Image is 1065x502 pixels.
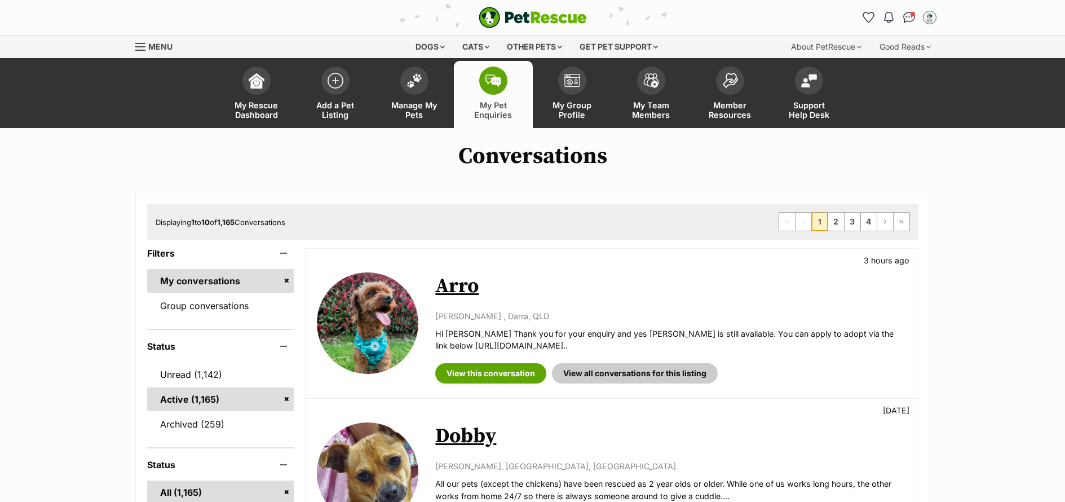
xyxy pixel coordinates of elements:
[533,61,612,128] a: My Group Profile
[552,363,718,384] a: View all conversations for this listing
[828,213,844,231] a: Page 2
[310,100,361,120] span: Add a Pet Listing
[860,8,939,27] ul: Account quick links
[249,73,264,89] img: dashboard-icon-eb2f2d2d3e046f16d808141f083e7271f6b2e854fb5c12c21221c1fb7104beca.svg
[626,100,677,120] span: My Team Members
[722,73,738,88] img: member-resources-icon-8e73f808a243e03378d46382f2149f9095a855e16c252ad45f914b54edf8863c.svg
[435,310,906,322] p: [PERSON_NAME] , Darra, QLD
[884,12,893,23] img: notifications-46538b983faf8c2785f20acdc204bb7945ddae34d4c08c2a6579f10ce5e182be.svg
[156,218,285,227] span: Displaying to of Conversations
[435,460,906,472] p: [PERSON_NAME], [GEOGRAPHIC_DATA], [GEOGRAPHIC_DATA]
[547,100,598,120] span: My Group Profile
[231,100,282,120] span: My Rescue Dashboard
[691,61,770,128] a: Member Resources
[147,248,294,258] header: Filters
[191,218,195,227] strong: 1
[861,213,877,231] a: Page 4
[454,61,533,128] a: My Pet Enquiries
[779,213,795,231] span: First page
[147,387,294,411] a: Active (1,165)
[845,213,860,231] a: Page 3
[783,36,869,58] div: About PetRescue
[147,363,294,386] a: Unread (1,142)
[147,460,294,470] header: Status
[779,212,910,231] nav: Pagination
[612,61,691,128] a: My Team Members
[406,73,422,88] img: manage-my-pets-icon-02211641906a0b7f246fdf0571729dbe1e7629f14944591b6c1af311fb30b64b.svg
[135,36,180,56] a: Menu
[375,61,454,128] a: Manage My Pets
[147,341,294,351] header: Status
[880,8,898,27] button: Notifications
[147,412,294,436] a: Archived (259)
[860,8,878,27] a: Favourites
[921,8,939,27] button: My account
[468,100,519,120] span: My Pet Enquiries
[317,272,418,374] img: Arro
[894,213,909,231] a: Last page
[435,478,906,502] p: All our pets (except the chickens) have been rescued as 2 year olds or older. While one of us wor...
[217,218,235,227] strong: 1,165
[147,294,294,318] a: Group conversations
[801,74,817,87] img: help-desk-icon-fdf02630f3aa405de69fd3d07c3f3aa587a6932b1a1747fa1d2bba05be0121f9.svg
[812,213,828,231] span: Page 1
[924,12,935,23] img: Belle Vie Animal Rescue profile pic
[903,12,915,23] img: chat-41dd97257d64d25036548639549fe6c8038ab92f7586957e7f3b1b290dea8141.svg
[435,424,496,449] a: Dobby
[643,73,659,88] img: team-members-icon-5396bd8760b3fe7c0b43da4ab00e1e3bb1a5d9ba89233759b79545d2d3fc5d0d.svg
[770,61,849,128] a: Support Help Desk
[454,36,497,58] div: Cats
[217,61,296,128] a: My Rescue Dashboard
[872,36,939,58] div: Good Reads
[435,328,906,352] p: Hi [PERSON_NAME] Thank you for your enquiry and yes [PERSON_NAME] is still available. You can app...
[883,404,909,416] p: [DATE]
[479,7,587,28] a: PetRescue
[147,269,294,293] a: My conversations
[479,7,587,28] img: logo-e224e6f780fb5917bec1dbf3a21bbac754714ae5b6737aabdf751b685950b380.svg
[435,363,546,384] a: View this conversation
[408,36,453,58] div: Dogs
[864,254,909,266] p: 3 hours ago
[784,100,834,120] span: Support Help Desk
[435,274,479,299] a: Arro
[485,74,501,87] img: pet-enquiries-icon-7e3ad2cf08bfb03b45e93fb7055b45f3efa6380592205ae92323e6603595dc1f.svg
[499,36,570,58] div: Other pets
[148,42,173,51] span: Menu
[900,8,918,27] a: Conversations
[201,218,210,227] strong: 10
[296,61,375,128] a: Add a Pet Listing
[705,100,755,120] span: Member Resources
[796,213,811,231] span: Previous page
[328,73,343,89] img: add-pet-listing-icon-0afa8454b4691262ce3f59096e99ab1cd57d4a30225e0717b998d2c9b9846f56.svg
[389,100,440,120] span: Manage My Pets
[572,36,666,58] div: Get pet support
[877,213,893,231] a: Next page
[564,74,580,87] img: group-profile-icon-3fa3cf56718a62981997c0bc7e787c4b2cf8bcc04b72c1350f741eb67cf2f40e.svg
